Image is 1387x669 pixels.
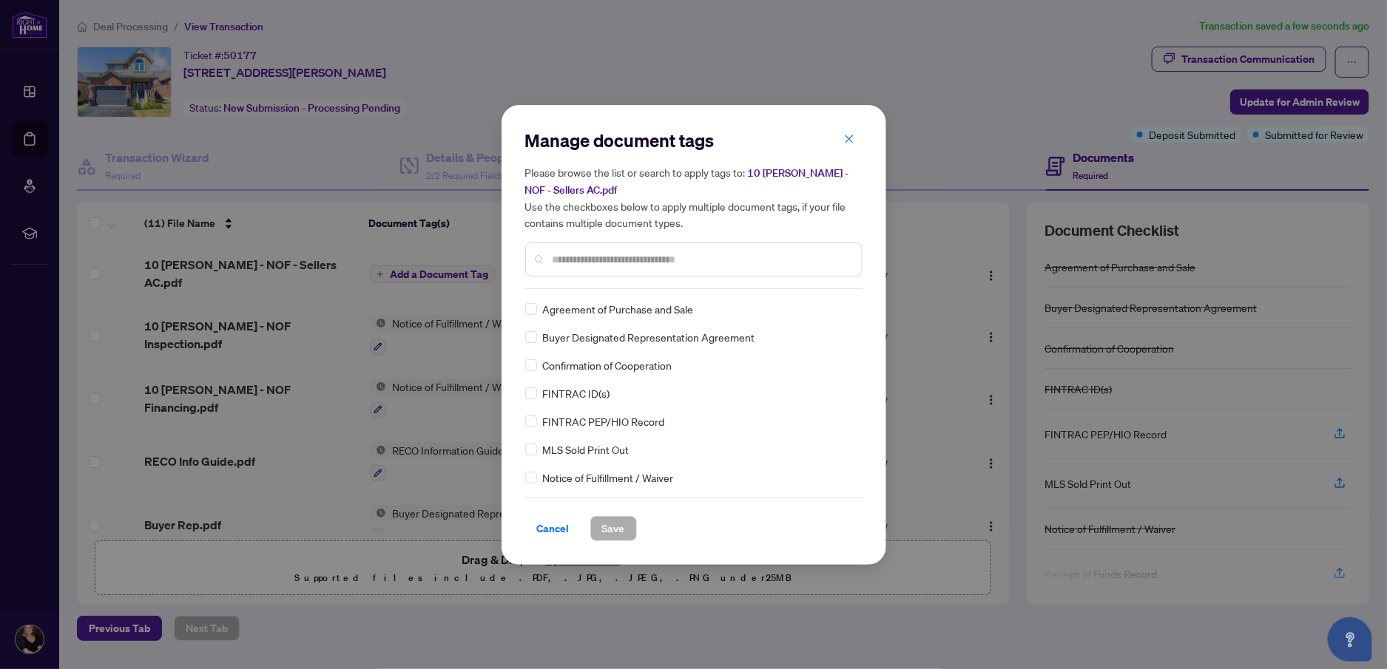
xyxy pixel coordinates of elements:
[1328,617,1372,662] button: Open asap
[543,441,630,458] span: MLS Sold Print Out
[543,385,610,401] span: FINTRAC ID(s)
[543,301,694,317] span: Agreement of Purchase and Sale
[543,413,665,429] span: FINTRAC PEP/HIO Record
[590,516,637,541] button: Save
[543,469,674,486] span: Notice of Fulfillment / Waiver
[525,516,581,541] button: Cancel
[525,164,863,231] h5: Please browse the list or search to apply tags to: Use the checkboxes below to apply multiple doc...
[543,357,672,373] span: Confirmation of Cooperation
[525,166,849,197] span: 10 [PERSON_NAME] - NOF - Sellers AC.pdf
[537,517,570,540] span: Cancel
[543,329,755,345] span: Buyer Designated Representation Agreement
[525,129,863,152] h2: Manage document tags
[844,134,854,144] span: close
